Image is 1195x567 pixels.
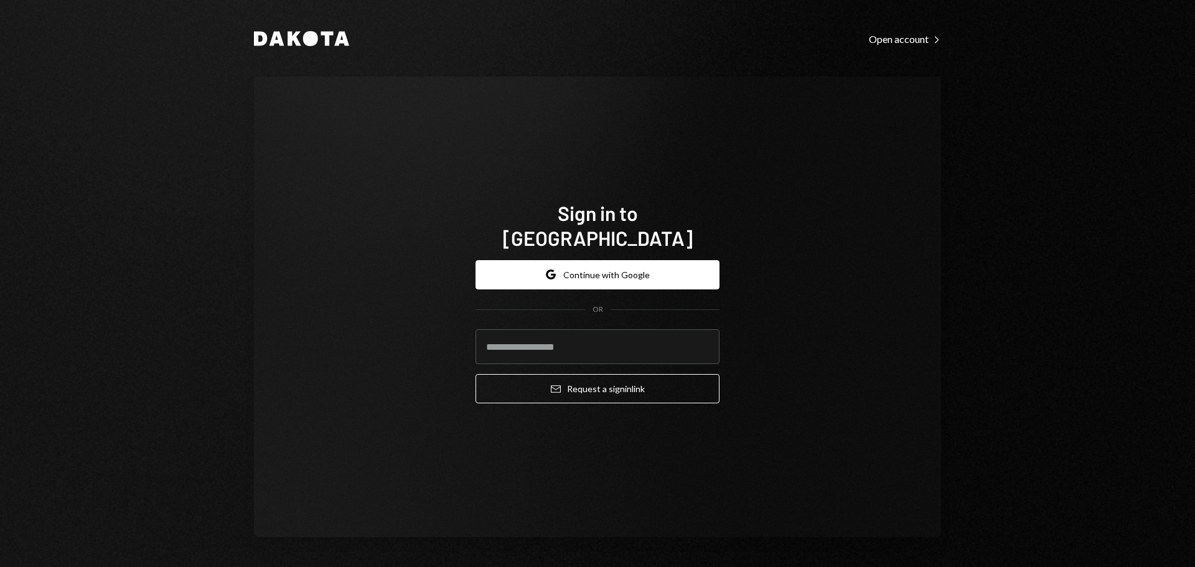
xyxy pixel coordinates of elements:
[476,374,719,403] button: Request a signinlink
[476,200,719,250] h1: Sign in to [GEOGRAPHIC_DATA]
[593,304,603,315] div: OR
[869,32,941,45] a: Open account
[476,260,719,289] button: Continue with Google
[869,33,941,45] div: Open account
